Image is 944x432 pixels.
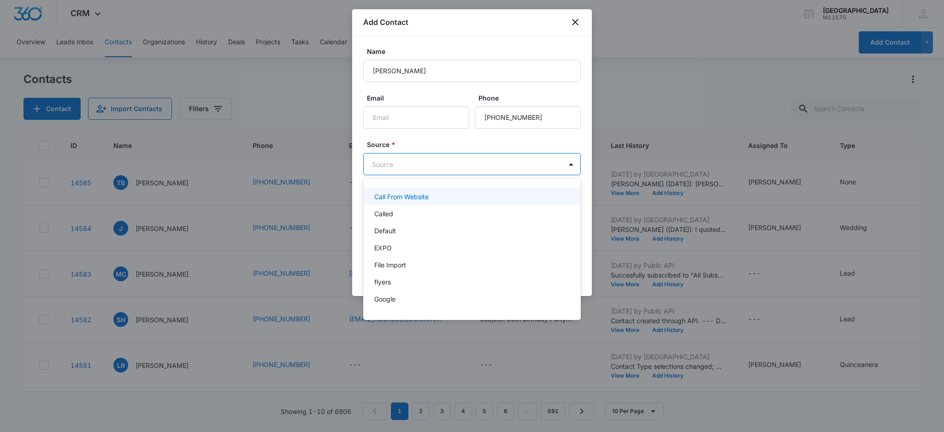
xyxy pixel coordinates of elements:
p: Manual [374,311,396,321]
p: Call From Website [374,192,429,201]
p: flyers [374,277,391,287]
p: Called [374,209,393,219]
p: Default [374,226,396,236]
p: File Import [374,260,406,270]
p: EXPO [374,243,392,253]
p: Google [374,294,395,304]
